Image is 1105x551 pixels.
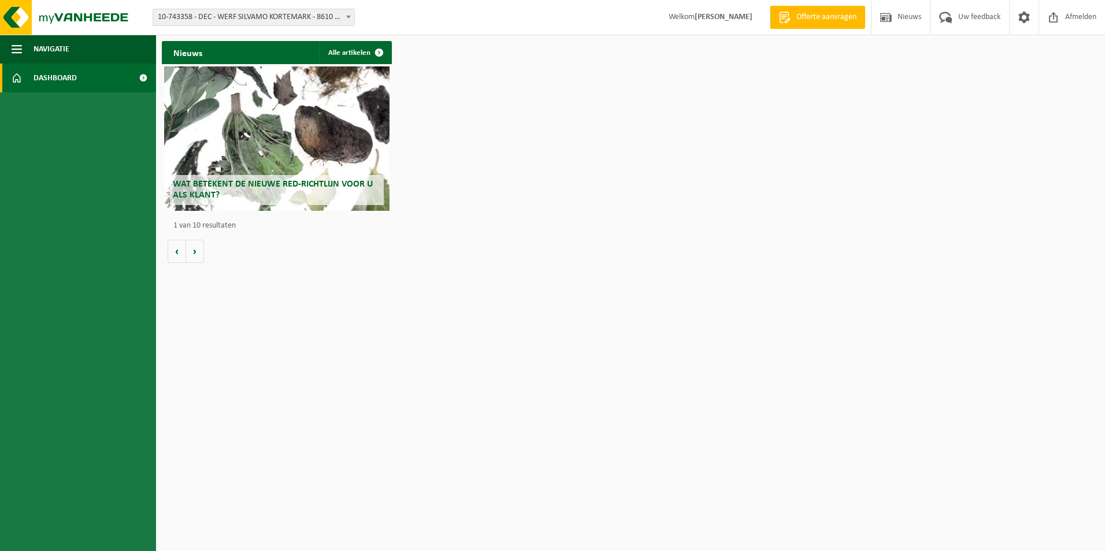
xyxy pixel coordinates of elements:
[153,9,354,25] span: 10-743358 - DEC - WERF SILVAMO KORTEMARK - 8610 KORTEMARK, STAATSBAAN 67
[695,13,752,21] strong: [PERSON_NAME]
[173,222,386,230] p: 1 van 10 resultaten
[793,12,859,23] span: Offerte aanvragen
[173,180,373,200] span: Wat betekent de nieuwe RED-richtlijn voor u als klant?
[164,66,390,211] a: Wat betekent de nieuwe RED-richtlijn voor u als klant?
[34,64,77,92] span: Dashboard
[186,240,204,263] button: Volgende
[162,41,214,64] h2: Nieuws
[770,6,865,29] a: Offerte aanvragen
[168,240,186,263] button: Vorige
[319,41,391,64] a: Alle artikelen
[34,35,69,64] span: Navigatie
[153,9,355,26] span: 10-743358 - DEC - WERF SILVAMO KORTEMARK - 8610 KORTEMARK, STAATSBAAN 67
